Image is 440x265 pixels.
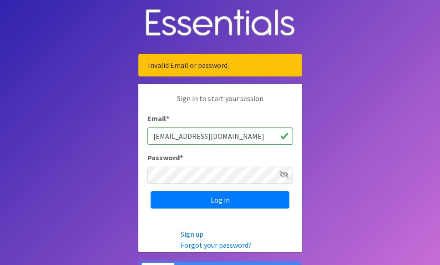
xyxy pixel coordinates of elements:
label: Password [147,152,183,163]
div: Invalid Email or password. [138,54,302,76]
input: Log in [151,191,289,209]
a: Forgot your password? [181,240,252,250]
a: Sign up [181,229,203,239]
label: Email [147,113,169,124]
p: Sign in to start your session [147,93,293,113]
abbr: required [180,153,183,162]
abbr: required [166,114,169,123]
